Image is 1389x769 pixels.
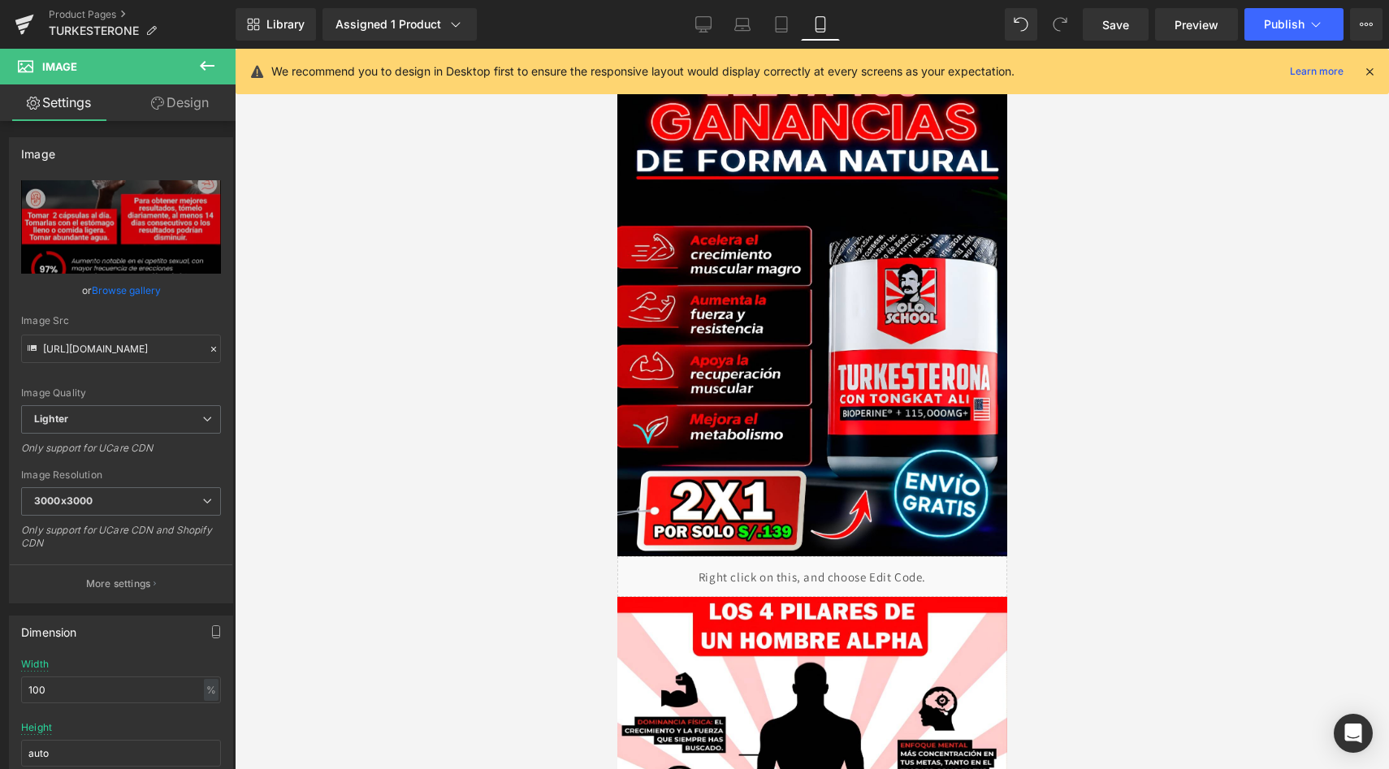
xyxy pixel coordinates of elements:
span: Preview [1175,16,1218,33]
a: Learn more [1283,62,1350,81]
a: Tablet [762,8,801,41]
button: More settings [10,564,232,603]
div: Image Resolution [21,469,221,481]
button: Publish [1244,8,1344,41]
input: Link [21,335,221,363]
a: New Library [236,8,316,41]
button: Undo [1005,8,1037,41]
b: Lighter [34,413,68,425]
a: Browse gallery [92,276,161,305]
div: Image Src [21,315,221,326]
button: More [1350,8,1383,41]
span: TURKESTERONE [49,24,139,37]
span: Library [266,17,305,32]
p: More settings [86,577,151,591]
a: Product Pages [49,8,236,21]
a: Preview [1155,8,1238,41]
span: Image [42,60,77,73]
a: Laptop [723,8,762,41]
button: Redo [1044,8,1076,41]
div: Open Intercom Messenger [1334,714,1373,753]
div: or [21,282,221,299]
span: Save [1102,16,1129,33]
div: Image [21,138,55,161]
input: auto [21,676,221,703]
span: Publish [1264,18,1305,31]
div: Dimension [21,616,77,639]
div: % [204,679,219,701]
div: Only support for UCare CDN [21,442,221,465]
div: Width [21,659,49,670]
b: 3000x3000 [34,495,93,507]
a: Desktop [684,8,723,41]
p: We recommend you to design in Desktop first to ensure the responsive layout would display correct... [271,63,1015,80]
div: Assigned 1 Product [335,16,464,32]
a: Mobile [801,8,840,41]
div: Image Quality [21,387,221,399]
div: Height [21,722,52,733]
div: Only support for UCare CDN and Shopify CDN [21,524,221,560]
a: Design [121,84,239,121]
input: auto [21,740,221,767]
